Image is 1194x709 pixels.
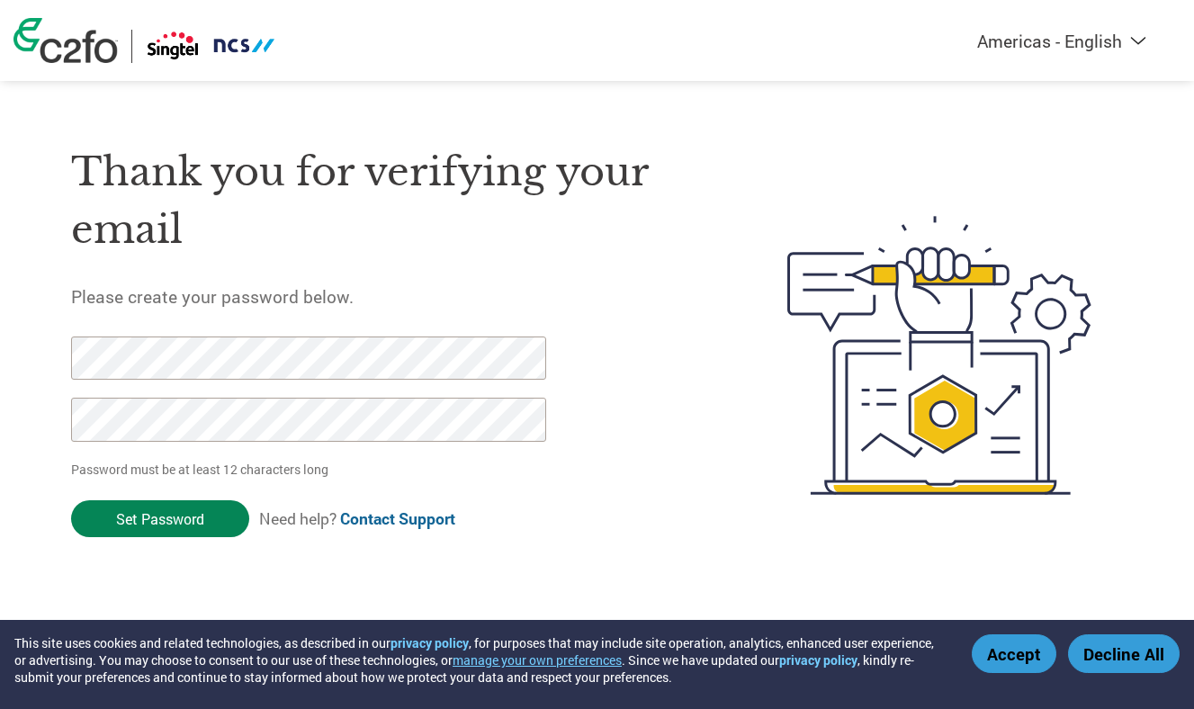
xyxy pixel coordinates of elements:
[71,500,249,537] input: Set Password
[453,651,622,669] button: manage your own preferences
[972,634,1056,673] button: Accept
[146,30,276,63] img: Singtel
[391,634,469,651] a: privacy policy
[1068,634,1180,673] button: Decline All
[14,634,946,686] div: This site uses cookies and related technologies, as described in our , for purposes that may incl...
[13,18,118,63] img: c2fo logo
[71,143,703,259] h1: Thank you for verifying your email
[340,508,455,529] a: Contact Support
[779,651,857,669] a: privacy policy
[259,508,455,529] span: Need help?
[71,460,552,479] p: Password must be at least 12 characters long
[71,285,703,308] h5: Please create your password below.
[755,117,1124,594] img: create-password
